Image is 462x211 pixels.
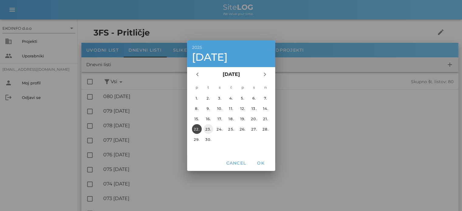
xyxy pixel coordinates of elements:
[191,82,202,93] th: p
[261,71,269,78] i: chevron_right
[238,106,247,111] div: 12.
[261,96,270,100] div: 7.
[261,104,270,113] button: 14.
[249,127,259,131] div: 27.
[192,104,201,113] button: 8.
[432,182,462,211] iframe: Chat Widget
[203,104,213,113] button: 9.
[226,104,236,113] button: 11.
[192,106,201,111] div: 8.
[215,127,224,131] div: 24.
[251,158,270,168] button: OK
[203,93,213,103] button: 2.
[215,116,224,121] div: 17.
[192,114,201,124] button: 15.
[261,124,270,134] button: 28.
[192,45,270,49] div: 2025
[260,82,271,93] th: n
[238,96,247,100] div: 5.
[192,137,201,141] div: 29.
[214,82,225,93] th: s
[226,160,246,166] span: Cancel
[238,93,247,103] button: 5.
[238,114,247,124] button: 19.
[194,71,201,78] i: chevron_left
[192,96,201,100] div: 1.
[215,104,224,113] button: 10.
[432,182,462,211] div: Pripomoček za klepet
[226,116,236,121] div: 18.
[248,82,259,93] th: s
[203,134,213,144] button: 30.
[226,127,236,131] div: 25.
[238,124,247,134] button: 26.
[238,116,247,121] div: 19.
[238,104,247,113] button: 12.
[261,114,270,124] button: 21.
[226,124,236,134] button: 25.
[215,114,224,124] button: 17.
[192,52,270,62] div: [DATE]
[261,116,270,121] div: 21.
[192,127,201,131] div: 22.
[259,69,270,80] button: Naslednji mesec
[203,137,213,141] div: 30.
[192,69,203,80] button: Prejšnji mesec
[226,106,236,111] div: 11.
[203,106,213,111] div: 9.
[249,93,259,103] button: 6.
[192,116,201,121] div: 15.
[215,124,224,134] button: 24.
[226,93,236,103] button: 4.
[238,127,247,131] div: 26.
[261,127,270,131] div: 28.
[249,114,259,124] button: 20.
[249,96,259,100] div: 6.
[253,160,268,166] span: OK
[192,134,201,144] button: 29.
[203,114,213,124] button: 16.
[226,96,236,100] div: 4.
[249,116,259,121] div: 20.
[249,106,259,111] div: 13.
[249,104,259,113] button: 13.
[223,158,248,168] button: Cancel
[226,114,236,124] button: 18.
[215,93,224,103] button: 3.
[226,82,237,93] th: č
[249,124,259,134] button: 27.
[192,124,201,134] button: 22.
[203,82,214,93] th: t
[203,127,213,131] div: 23.
[215,106,224,111] div: 10.
[261,93,270,103] button: 7.
[203,96,213,100] div: 2.
[261,106,270,111] div: 14.
[192,93,201,103] button: 1.
[203,116,213,121] div: 16.
[220,68,242,80] button: [DATE]
[215,96,224,100] div: 3.
[203,124,213,134] button: 23.
[237,82,248,93] th: p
